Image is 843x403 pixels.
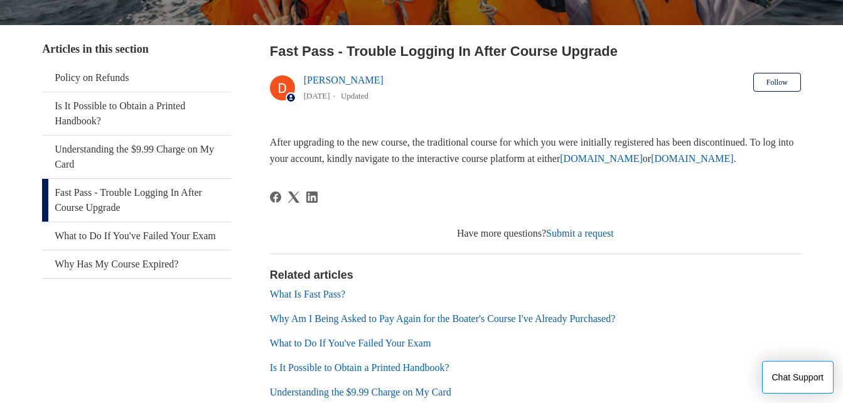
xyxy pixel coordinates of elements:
a: [PERSON_NAME] [304,75,384,85]
h2: Fast Pass - Trouble Logging In After Course Upgrade [270,41,801,62]
a: LinkedIn [306,191,318,203]
a: X Corp [288,191,299,203]
a: [DOMAIN_NAME] [560,153,643,164]
a: Submit a request [546,228,614,239]
svg: Share this page on Facebook [270,191,281,203]
a: Understanding the $9.99 Charge on My Card [270,387,451,397]
a: Facebook [270,191,281,203]
button: Follow Article [753,73,801,92]
a: Why Has My Course Expired? [42,250,232,278]
div: Have more questions? [270,226,801,241]
a: Understanding the $9.99 Charge on My Card [42,136,232,178]
time: 03/01/2024, 12:18 [304,91,330,100]
svg: Share this page on LinkedIn [306,191,318,203]
span: Articles in this section [42,43,148,55]
a: Is It Possible to Obtain a Printed Handbook? [42,92,232,135]
a: What Is Fast Pass? [270,289,345,299]
a: Policy on Refunds [42,64,232,92]
a: What to Do If You've Failed Your Exam [42,222,232,250]
svg: Share this page on X Corp [288,191,299,203]
a: Is It Possible to Obtain a Printed Handbook? [270,362,449,373]
a: Why Am I Being Asked to Pay Again for the Boater's Course I've Already Purchased? [270,313,616,324]
a: Fast Pass - Trouble Logging In After Course Upgrade [42,179,232,222]
h2: Related articles [270,267,801,284]
button: Chat Support [762,361,834,394]
span: After upgrading to the new course, the traditional course for which you were initially registered... [270,137,794,164]
li: Updated [341,91,368,100]
a: [DOMAIN_NAME] [651,153,734,164]
a: What to Do If You've Failed Your Exam [270,338,431,348]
